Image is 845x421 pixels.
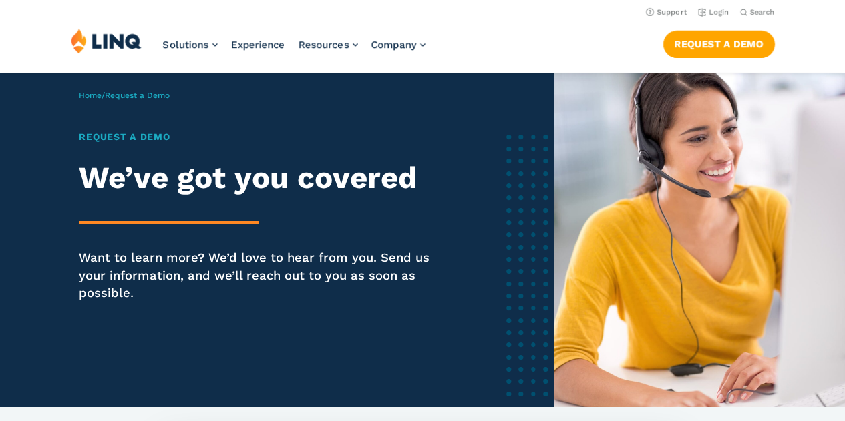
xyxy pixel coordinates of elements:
[698,8,729,17] a: Login
[299,39,358,51] a: Resources
[79,130,454,144] h1: Request a Demo
[79,91,170,100] span: /
[79,161,454,196] h2: We’ve got you covered
[105,91,170,100] span: Request a Demo
[163,28,426,72] nav: Primary Navigation
[371,39,426,51] a: Company
[371,39,417,51] span: Company
[554,73,845,407] img: Female software representative
[299,39,349,51] span: Resources
[663,31,775,57] a: Request a Demo
[646,8,687,17] a: Support
[79,249,454,302] p: Want to learn more? We’d love to hear from you. Send us your information, and we’ll reach out to ...
[740,7,775,17] button: Open Search Bar
[79,91,102,100] a: Home
[663,28,775,57] nav: Button Navigation
[163,39,209,51] span: Solutions
[231,39,285,51] a: Experience
[750,8,775,17] span: Search
[163,39,218,51] a: Solutions
[71,28,142,53] img: LINQ | K‑12 Software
